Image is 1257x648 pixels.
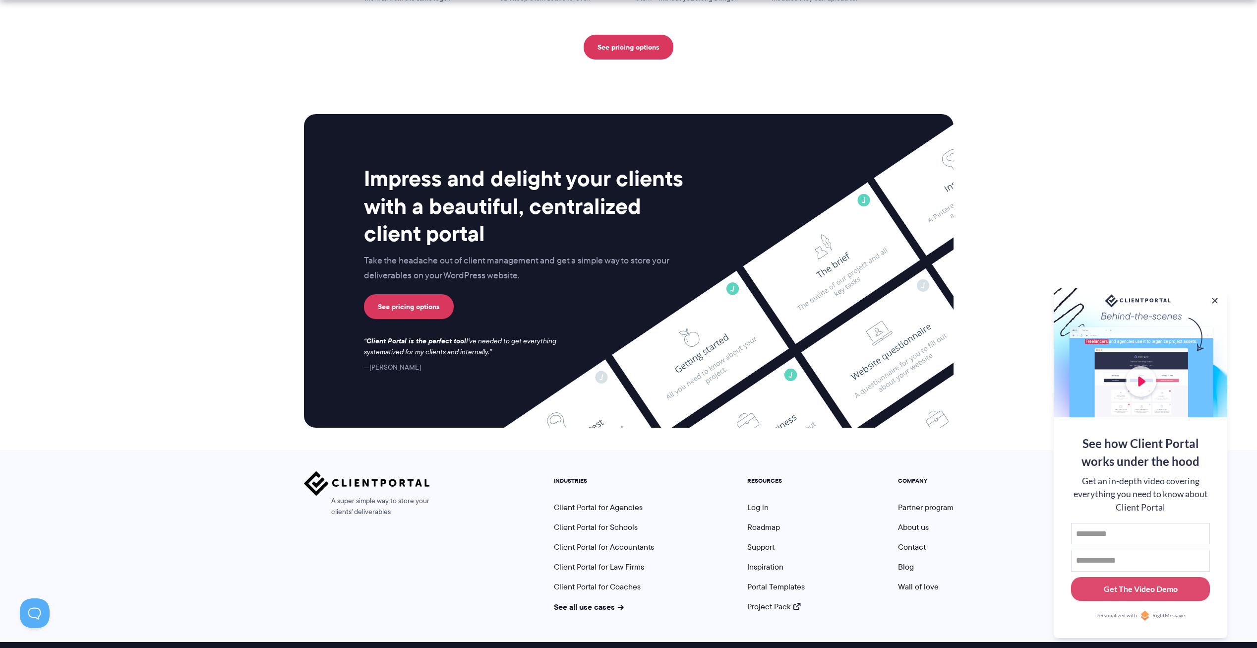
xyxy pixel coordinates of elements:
a: About us [898,521,929,533]
span: A super simple way to store your clients' deliverables [304,496,430,518]
a: Blog [898,561,914,573]
span: Personalized with [1096,612,1137,620]
div: Get The Video Demo [1104,583,1178,595]
strong: Client Portal is the perfect tool [366,335,466,346]
p: I've needed to get everything systematized for my clients and internally. [364,336,566,358]
a: Personalized withRightMessage [1071,611,1210,621]
h5: COMPANY [898,477,954,484]
a: Log in [747,502,769,513]
a: Wall of love [898,581,939,592]
iframe: Toggle Customer Support [20,598,50,628]
span: RightMessage [1152,612,1185,620]
a: Roadmap [747,521,780,533]
button: Get The Video Demo [1071,577,1210,601]
a: Project Pack [747,601,801,612]
a: See all use cases [554,601,624,613]
a: See pricing options [584,35,673,60]
a: See pricing options [364,294,454,319]
p: Take the headache out of client management and get a simple way to store your deliverables on you... [364,254,690,283]
h2: Impress and delight your clients with a beautiful, centralized client portal [364,165,690,247]
a: Support [747,541,775,553]
a: Portal Templates [747,581,805,592]
div: Get an in-depth video covering everything you need to know about Client Portal [1071,475,1210,514]
a: Client Portal for Agencies [554,502,643,513]
a: Partner program [898,502,954,513]
div: See how Client Portal works under the hood [1071,435,1210,470]
a: Client Portal for Coaches [554,581,641,592]
cite: [PERSON_NAME] [364,362,421,372]
h5: RESOURCES [747,477,805,484]
a: Client Portal for Schools [554,521,638,533]
a: Client Portal for Accountants [554,541,654,553]
a: Client Portal for Law Firms [554,561,644,573]
h5: INDUSTRIES [554,477,654,484]
a: Inspiration [747,561,783,573]
a: Contact [898,541,926,553]
img: Personalized with RightMessage [1140,611,1150,621]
